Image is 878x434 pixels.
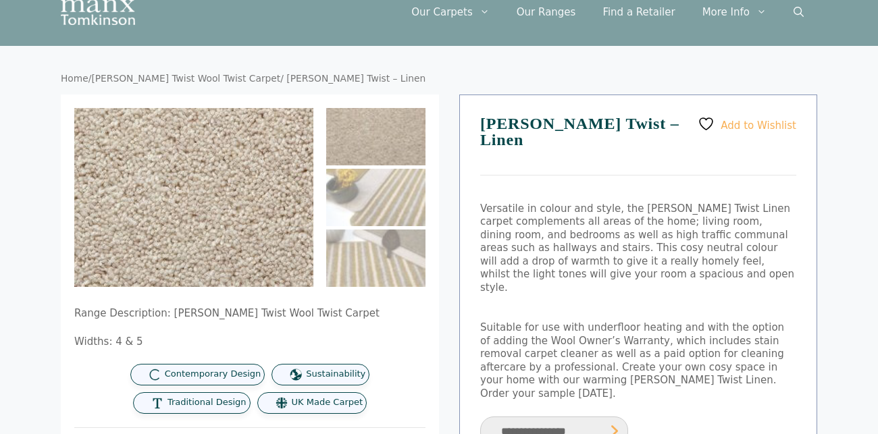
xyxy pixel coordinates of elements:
p: Range Description: [PERSON_NAME] Twist Wool Twist Carpet [74,307,425,321]
span: UK Made Carpet [292,397,363,408]
span: Sustainability [306,369,365,380]
span: Add to Wishlist [721,119,796,131]
img: Tomkinson Twist - Linen - Image 3 [326,229,425,287]
nav: Breadcrumb [61,73,817,85]
p: Widths: 4 & 5 [74,335,425,349]
span: Traditional Design [167,397,247,408]
a: [PERSON_NAME] Twist Wool Twist Carpet [91,73,280,84]
p: Suitable for use with underfloor heating and with the option of adding the Wool Owner’s Warranty,... [480,321,796,400]
h1: [PERSON_NAME] Twist – Linen [480,115,796,175]
img: Tomkinson Twist - Linen - Image 2 [326,169,425,226]
img: Tomkinson Twist - Linen [326,108,425,165]
span: Contemporary Design [165,369,261,380]
p: Versatile in colour and style, the [PERSON_NAME] Twist Linen carpet complements all areas of the ... [480,202,796,295]
a: Home [61,73,88,84]
a: Add to Wishlist [698,115,796,132]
